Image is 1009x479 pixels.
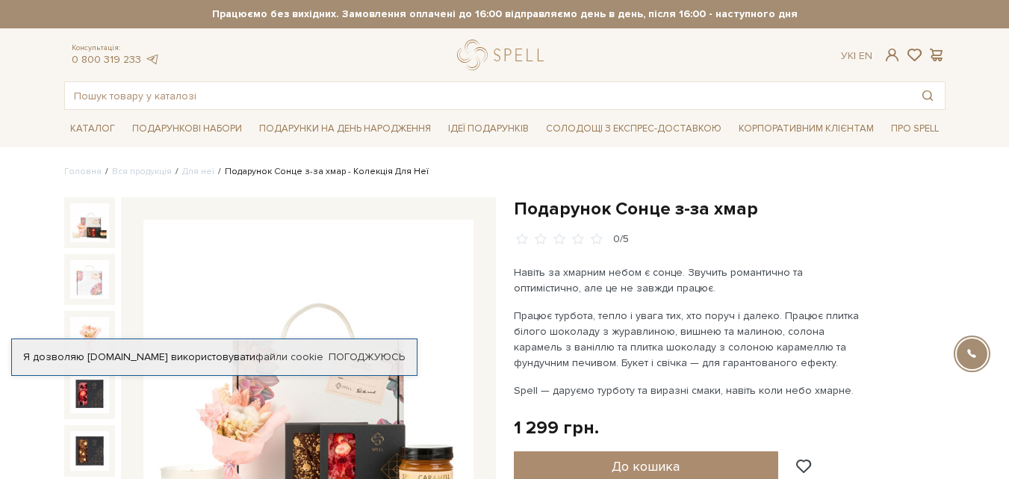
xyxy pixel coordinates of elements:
[841,49,872,63] div: Ук
[64,7,946,21] strong: Працюємо без вихідних. Замовлення оплачені до 16:00 відправляємо день в день, після 16:00 - насту...
[514,197,946,220] h1: Подарунок Сонце з-за хмар
[72,53,141,66] a: 0 800 319 233
[885,117,945,140] a: Про Spell
[854,49,856,62] span: |
[182,166,214,177] a: Для неї
[255,350,323,363] a: файли cookie
[514,308,864,371] p: Працює турбота, тепло і увага тих, хто поруч і далеко. Працює плитка білого шоколаду з журавлиною...
[514,416,599,439] div: 1 299 грн.
[859,49,872,62] a: En
[540,116,727,141] a: Солодощі з експрес-доставкою
[112,166,172,177] a: Вся продукція
[126,117,248,140] a: Подарункові набори
[329,350,405,364] a: Погоджуюсь
[72,43,160,53] span: Консультація:
[733,117,880,140] a: Корпоративним клієнтам
[70,317,109,356] img: Подарунок Сонце з-за хмар
[910,82,945,109] button: Пошук товару у каталозі
[65,82,910,109] input: Пошук товару у каталозі
[612,458,680,475] span: До кошика
[442,117,535,140] a: Ідеї подарунків
[145,53,160,66] a: telegram
[70,260,109,299] img: Подарунок Сонце з-за хмар
[253,117,437,140] a: Подарунки на День народження
[214,165,429,179] li: Подарунок Сонце з-за хмар - Колекція Для Неї
[514,383,864,398] p: Spell — даруємо турботу та виразні смаки, навіть коли небо хмарне.
[514,265,864,296] p: Навіть за хмарним небом є сонце. Звучить романтично та оптимістично, але це не завжди працює.
[12,350,417,364] div: Я дозволяю [DOMAIN_NAME] використовувати
[613,232,629,247] div: 0/5
[457,40,550,70] a: logo
[70,374,109,413] img: Подарунок Сонце з-за хмар
[70,431,109,470] img: Подарунок Сонце з-за хмар
[64,166,102,177] a: Головна
[70,203,109,242] img: Подарунок Сонце з-за хмар
[64,117,121,140] a: Каталог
